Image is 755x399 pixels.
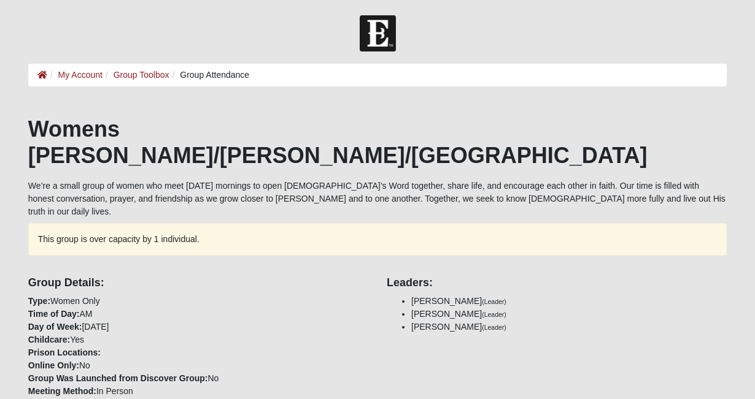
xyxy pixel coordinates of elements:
strong: Time of Day: [28,309,80,319]
strong: Group Was Launched from Discover Group: [28,373,208,383]
div: This group is over capacity by 1 individual. [28,223,727,256]
a: My Account [58,70,103,80]
small: (Leader) [482,298,506,305]
li: [PERSON_NAME] [411,321,727,333]
li: Group Attendance [169,69,250,82]
a: Group Toolbox [114,70,169,80]
small: (Leader) [482,311,506,318]
strong: Online Only: [28,360,79,370]
h1: Womens [PERSON_NAME]/[PERSON_NAME]/[GEOGRAPHIC_DATA] [28,116,727,169]
strong: Day of Week: [28,322,82,332]
strong: Type: [28,296,50,306]
li: [PERSON_NAME] [411,308,727,321]
strong: Prison Locations: [28,348,101,357]
h4: Group Details: [28,276,368,290]
small: (Leader) [482,324,506,331]
h4: Leaders: [387,276,727,290]
strong: Childcare: [28,335,70,344]
img: Church of Eleven22 Logo [360,15,396,51]
li: [PERSON_NAME] [411,295,727,308]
